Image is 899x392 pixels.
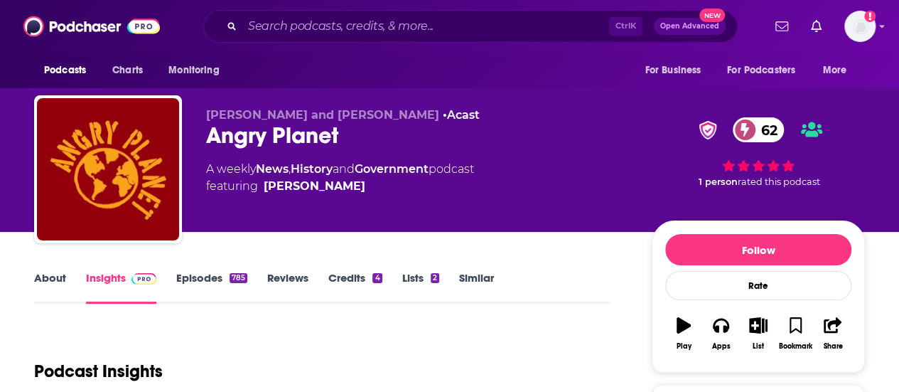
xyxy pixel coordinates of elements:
span: Podcasts [44,60,86,80]
img: Podchaser Pro [131,273,156,285]
div: [PERSON_NAME] [264,178,365,195]
button: open menu [635,57,718,84]
a: Show notifications dropdown [805,14,827,38]
span: Charts [112,60,143,80]
a: Government [355,162,429,176]
span: For Business [645,60,701,80]
a: Credits4 [328,271,382,304]
span: More [823,60,847,80]
a: Similar [459,271,494,304]
button: Bookmark [777,308,814,359]
span: , [289,162,291,176]
span: rated this podcast [738,176,820,187]
div: 785 [230,273,247,283]
input: Search podcasts, credits, & more... [242,15,609,38]
button: open menu [813,57,865,84]
div: 4 [372,273,382,283]
a: Episodes785 [176,271,247,304]
button: Open AdvancedNew [654,18,726,35]
div: Bookmark [779,342,812,351]
span: New [699,9,725,22]
img: User Profile [844,11,876,42]
a: 62 [733,117,785,142]
h1: Podcast Insights [34,361,163,382]
div: 2 [431,273,439,283]
button: Apps [702,308,739,359]
img: verified Badge [694,121,721,139]
button: List [740,308,777,359]
button: open menu [718,57,816,84]
img: Angry Planet [37,98,179,240]
span: [PERSON_NAME] and [PERSON_NAME] [206,108,439,122]
span: 62 [747,117,785,142]
span: Ctrl K [609,17,642,36]
div: Play [677,342,691,351]
span: Open Advanced [660,23,719,30]
div: A weekly podcast [206,161,474,195]
button: open menu [34,57,104,84]
a: News [256,162,289,176]
span: 1 person [699,176,738,187]
a: InsightsPodchaser Pro [86,271,156,304]
button: open menu [158,57,237,84]
div: Apps [712,342,731,351]
a: About [34,271,66,304]
svg: Add a profile image [864,11,876,22]
button: Show profile menu [844,11,876,42]
img: Podchaser - Follow, Share and Rate Podcasts [23,13,160,40]
a: Reviews [267,271,308,304]
div: Rate [665,271,851,300]
div: List [753,342,764,351]
button: Follow [665,234,851,265]
span: Logged in as LBraverman [844,11,876,42]
span: • [443,108,480,122]
div: verified Badge62 1 personrated this podcast [652,108,865,196]
span: featuring [206,178,474,195]
a: History [291,162,333,176]
div: Share [823,342,842,351]
a: Acast [447,108,480,122]
a: Charts [103,57,151,84]
a: Show notifications dropdown [770,14,794,38]
a: Lists2 [402,271,439,304]
button: Play [665,308,702,359]
span: Monitoring [168,60,219,80]
button: Share [814,308,851,359]
div: Search podcasts, credits, & more... [203,10,738,43]
span: and [333,162,355,176]
span: For Podcasters [727,60,795,80]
